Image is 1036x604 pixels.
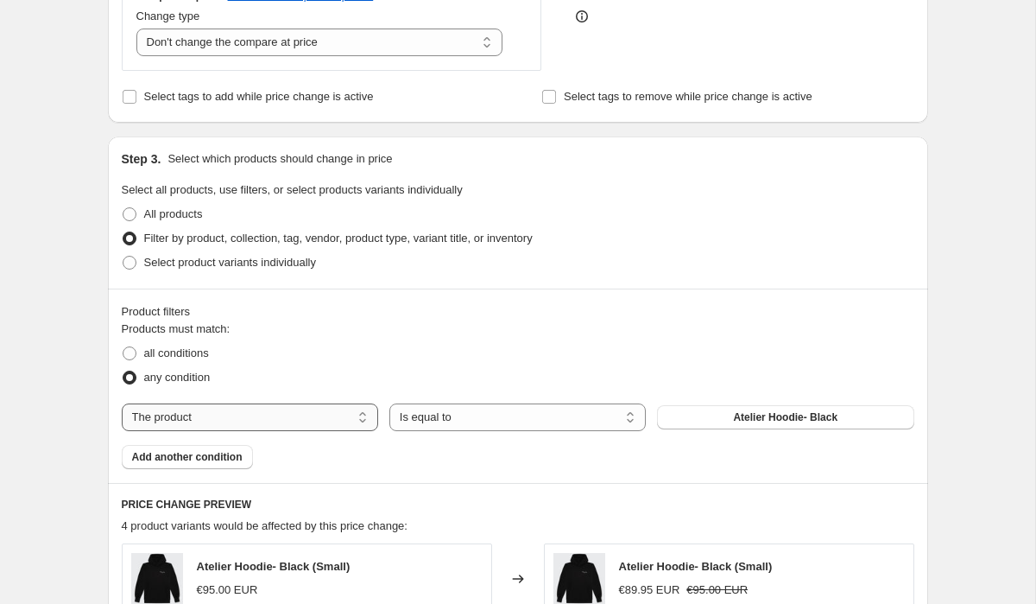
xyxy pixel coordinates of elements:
span: 4 product variants would be affected by this price change: [122,519,407,532]
span: €95.00 EUR [686,583,748,596]
span: Filter by product, collection, tag, vendor, product type, variant title, or inventory [144,232,533,245]
span: Select tags to remove while price change is active [564,90,812,103]
span: Products must match: [122,322,231,335]
h2: Step 3. [122,150,161,168]
span: all conditions [144,347,209,359]
div: Product filters [122,303,914,321]
span: Select all products, use filters, or select products variants individually [122,183,463,196]
button: Atelier Hoodie- Black [657,405,913,429]
span: €89.95 EUR [619,583,680,596]
span: Atelier Hoodie- Black [733,410,837,424]
span: Change type [136,10,200,22]
span: Add another condition [132,450,243,464]
h6: PRICE CHANGE PREVIEW [122,498,914,512]
button: Add another condition [122,445,253,469]
span: any condition [144,371,211,384]
span: Atelier Hoodie- Black (Small) [619,560,773,573]
p: Select which products should change in price [167,150,392,168]
span: Select tags to add while price change is active [144,90,374,103]
span: €95.00 EUR [197,583,258,596]
span: All products [144,207,203,220]
span: Atelier Hoodie- Black (Small) [197,560,351,573]
span: Select product variants individually [144,256,316,269]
